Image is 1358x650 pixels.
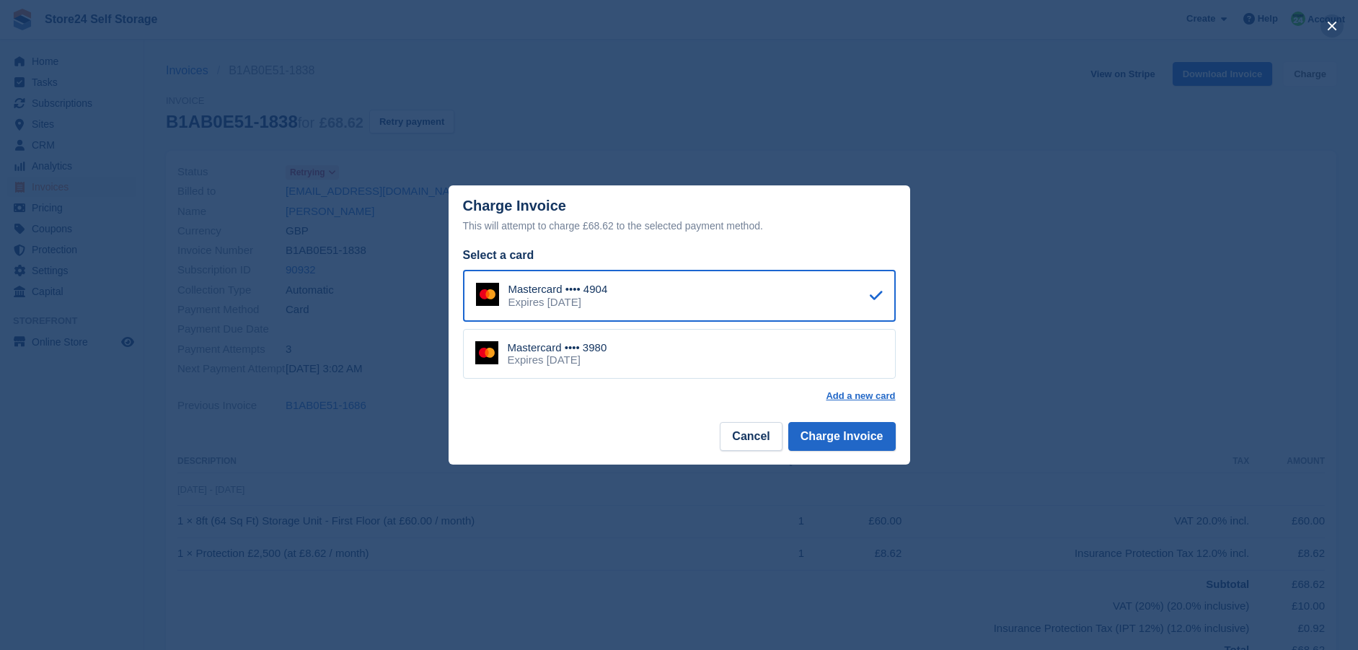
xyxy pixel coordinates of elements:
[463,198,896,234] div: Charge Invoice
[826,390,895,402] a: Add a new card
[508,341,607,354] div: Mastercard •••• 3980
[476,283,499,306] img: Mastercard Logo
[463,247,896,264] div: Select a card
[720,422,782,451] button: Cancel
[508,296,608,309] div: Expires [DATE]
[508,353,607,366] div: Expires [DATE]
[788,422,896,451] button: Charge Invoice
[463,217,896,234] div: This will attempt to charge £68.62 to the selected payment method.
[508,283,608,296] div: Mastercard •••• 4904
[1320,14,1344,38] button: close
[475,341,498,364] img: Mastercard Logo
